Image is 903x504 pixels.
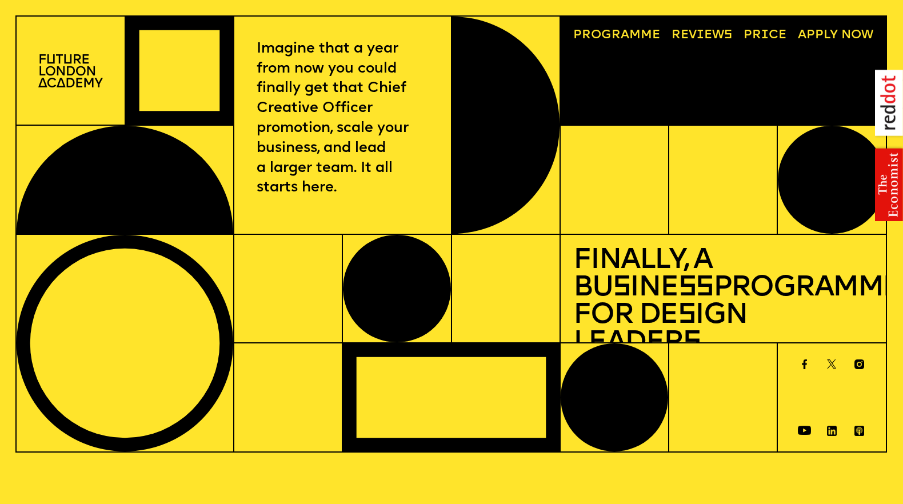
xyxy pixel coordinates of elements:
[792,23,880,48] a: Apply now
[573,247,873,357] h1: Finally, a Bu ine Programme for De ign Leader
[683,329,700,358] span: s
[678,274,713,303] span: ss
[567,23,666,48] a: Programme
[665,23,738,48] a: Reviews
[678,301,695,330] span: s
[621,29,629,41] span: a
[257,39,428,198] p: Imagine that a year from now you could finally get that Chief Creative Officer promotion, scale y...
[737,23,793,48] a: Price
[613,274,630,303] span: s
[798,29,806,41] span: A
